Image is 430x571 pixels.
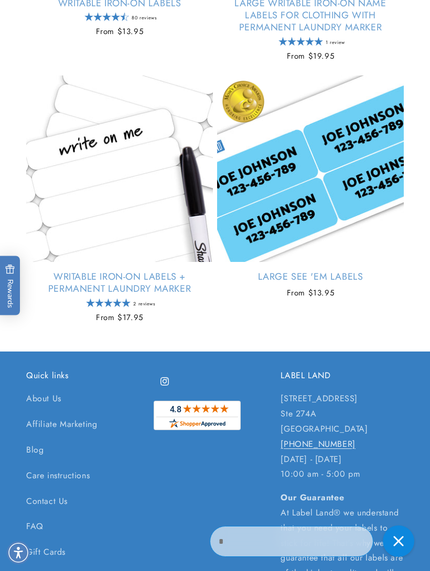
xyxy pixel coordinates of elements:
[281,370,404,381] h2: LABEL LAND
[281,391,404,482] p: [STREET_ADDRESS] Ste 274A [GEOGRAPHIC_DATA] [DATE] - [DATE] 10:00 am - 5:00 pm
[281,491,344,503] strong: Our Guarantee
[26,463,90,489] a: Care instructions
[210,522,420,561] iframe: Gorgias Floating Chat
[26,370,149,381] h2: Quick links
[217,271,404,283] a: Large See 'em Labels
[26,412,97,437] a: Affiliate Marketing
[7,541,30,564] div: Accessibility Menu
[154,401,241,435] a: shopperapproved.com
[26,437,44,463] a: Blog
[8,487,133,519] iframe: Sign Up via Text for Offers
[5,265,15,308] span: Rewards
[26,271,213,295] a: Writable Iron-On Labels + Permanent Laundry Marker
[26,391,61,412] a: About Us
[26,514,44,540] a: FAQ
[281,438,355,450] a: call 732-987-3915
